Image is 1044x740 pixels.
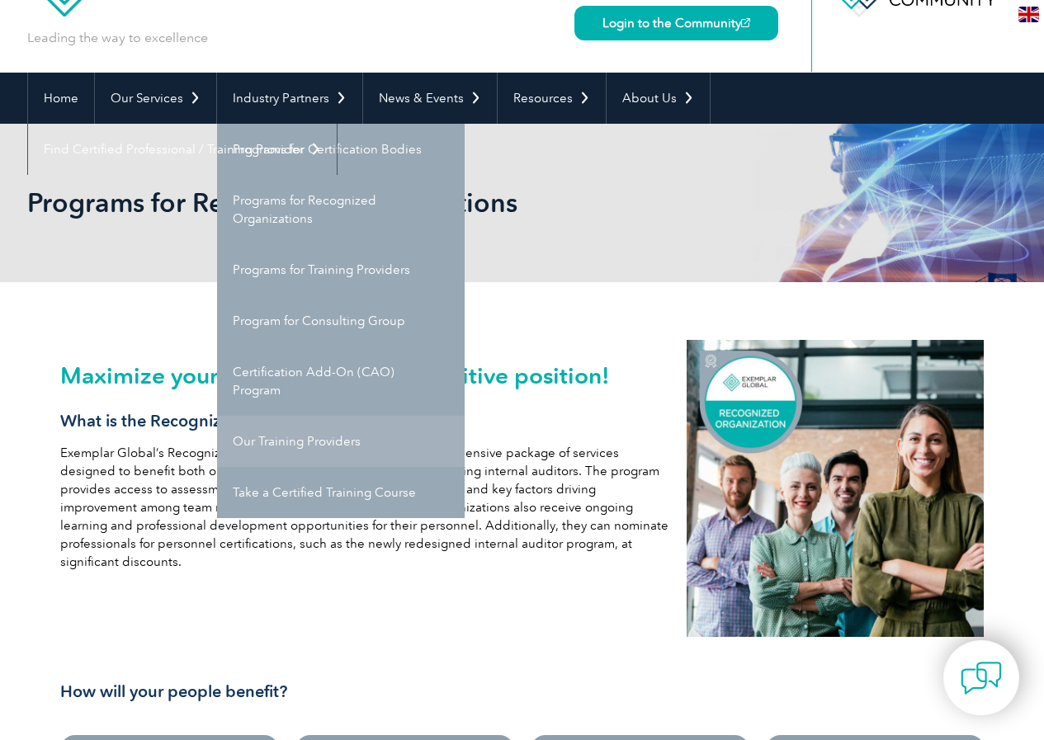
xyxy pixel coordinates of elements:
a: Our Services [95,73,216,124]
a: Programs for Training Providers [217,244,465,295]
a: Certification Add-On (CAO) Program [217,346,465,416]
a: Industry Partners [217,73,362,124]
a: Program for Consulting Group [217,295,465,346]
a: Find Certified Professional / Training Provider [28,124,337,175]
img: open_square.png [741,18,750,27]
a: Programs for Certification Bodies [217,124,465,175]
span: Maximize your organization’s competitive position! [60,361,610,389]
p: Leading the way to excellence [27,29,208,47]
a: Our Training Providers [217,416,465,467]
a: Home [28,73,94,124]
h3: What is the Recognized Organization program? [60,411,671,431]
h2: Programs for Recognized Organizations [27,190,720,216]
img: contact-chat.png [961,658,1002,699]
a: Login to the Community [574,6,778,40]
img: recognized organization [687,340,984,637]
a: News & Events [363,73,497,124]
img: en [1018,7,1039,22]
p: Exemplar Global’s Recognized Organization program offers a comprehensive package of services desi... [60,444,671,571]
a: Resources [498,73,606,124]
span: How will your people benefit? [60,681,287,701]
a: Programs for Recognized Organizations [217,175,465,244]
a: Take a Certified Training Course [217,467,465,518]
a: About Us [607,73,710,124]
